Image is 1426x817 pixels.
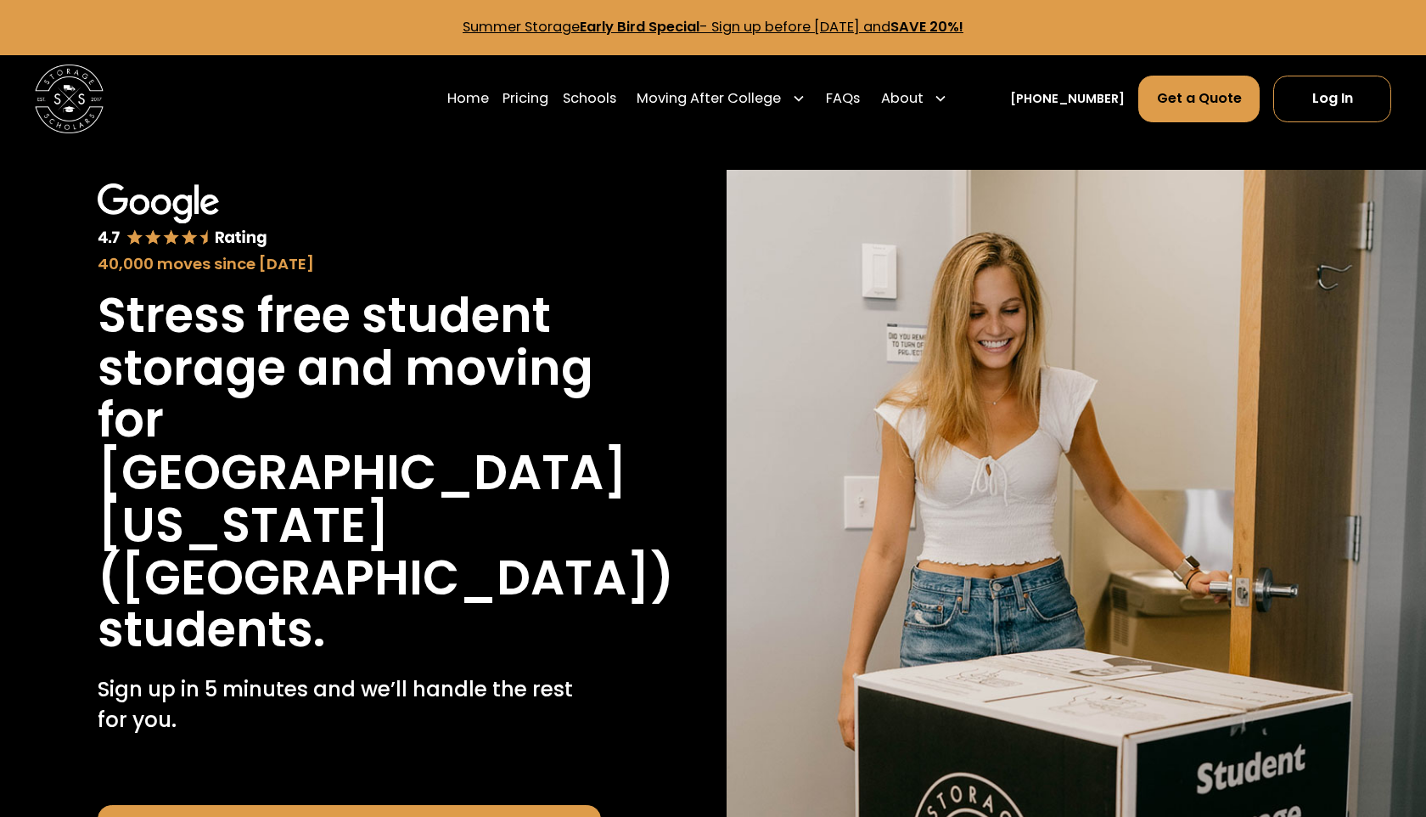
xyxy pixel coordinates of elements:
[826,75,860,123] a: FAQs
[98,674,601,737] p: Sign up in 5 minutes and we’ll handle the rest for you.
[98,604,325,656] h1: students.
[637,88,781,109] div: Moving After College
[447,75,489,123] a: Home
[35,65,104,134] img: Storage Scholars main logo
[98,290,601,447] h1: Stress free student storage and moving for
[890,17,963,37] strong: SAVE 20%!
[1010,90,1125,108] a: [PHONE_NUMBER]
[463,17,963,37] a: Summer StorageEarly Bird Special- Sign up before [DATE] andSAVE 20%!
[502,75,548,123] a: Pricing
[1273,76,1391,122] a: Log In
[98,183,267,249] img: Google 4.7 star rating
[580,17,699,37] strong: Early Bird Special
[98,252,601,276] div: 40,000 moves since [DATE]
[1138,76,1260,122] a: Get a Quote
[881,88,924,109] div: About
[563,75,616,123] a: Schools
[98,447,674,604] h1: [GEOGRAPHIC_DATA][US_STATE] ([GEOGRAPHIC_DATA])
